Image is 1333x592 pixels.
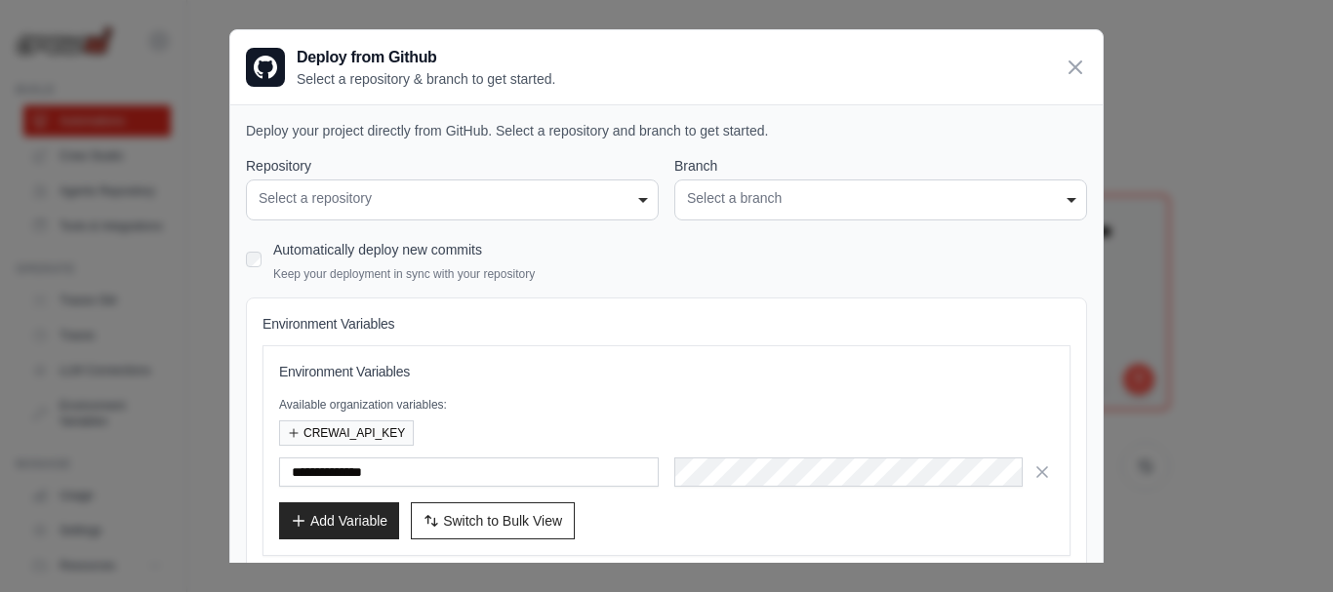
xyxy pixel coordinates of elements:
p: Deploy your project directly from GitHub. Select a repository and branch to get started. [246,121,1087,140]
p: Select a repository & branch to get started. [297,69,555,89]
p: Keep your deployment in sync with your repository [273,266,535,282]
h3: Environment Variables [279,362,1054,381]
p: Available organization variables: [279,397,1054,413]
label: Automatically deploy new commits [273,242,482,257]
div: Select a branch [687,188,1074,209]
h4: Environment Variables [263,314,1070,334]
label: Branch [674,156,1087,176]
label: Repository [246,156,659,176]
button: CREWAI_API_KEY [279,420,414,446]
button: Add Variable [279,502,399,539]
div: Select a repository [259,188,646,209]
span: Switch to Bulk View [443,511,562,531]
h3: Deploy from Github [297,46,555,69]
button: Switch to Bulk View [411,502,575,539]
iframe: Chat Widget [1235,498,1333,592]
